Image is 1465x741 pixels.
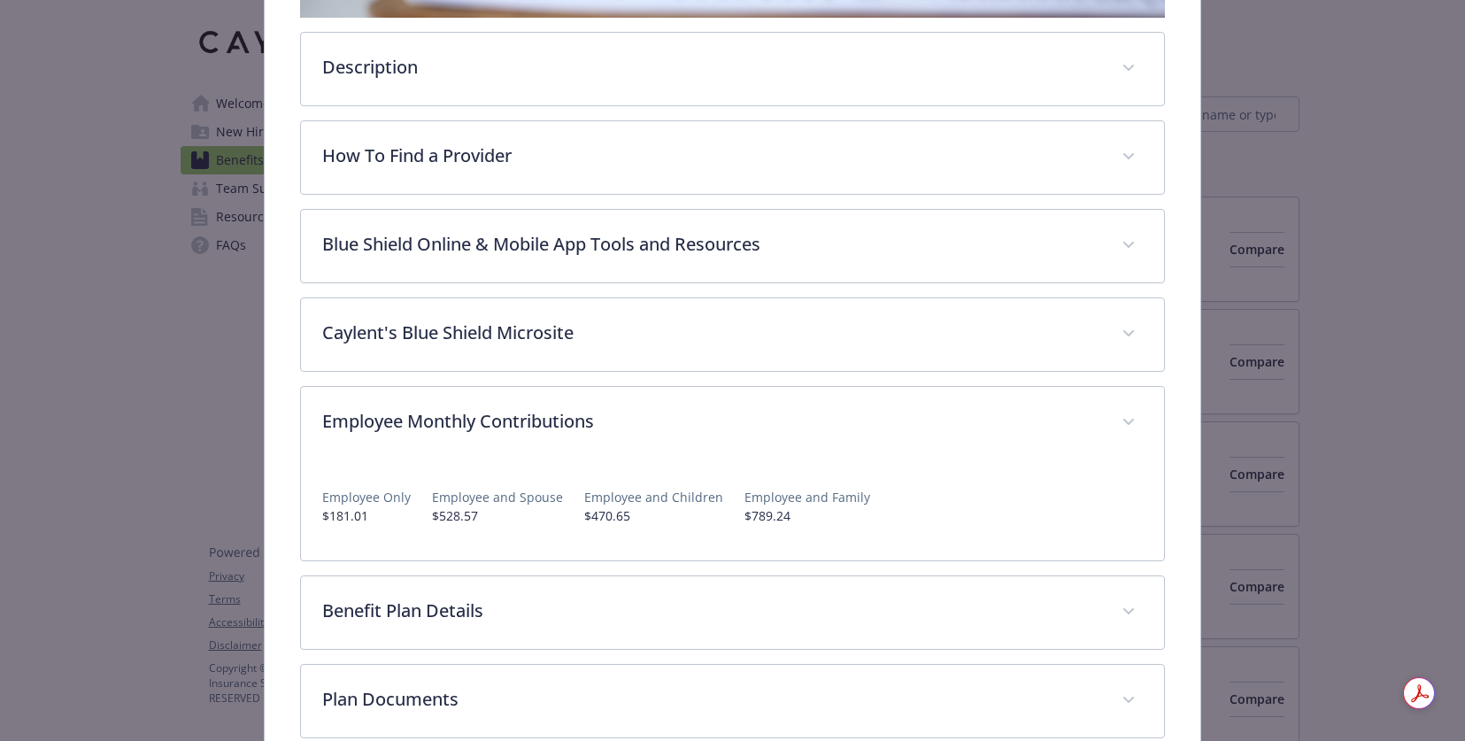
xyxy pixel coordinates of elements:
p: Employee and Children [584,488,723,506]
p: Description [322,54,1100,81]
p: Employee and Spouse [432,488,563,506]
div: Description [301,33,1164,105]
div: How To Find a Provider [301,121,1164,194]
div: Employee Monthly Contributions [301,387,1164,459]
p: How To Find a Provider [322,143,1100,169]
p: Employee Only [322,488,411,506]
p: Employee Monthly Contributions [322,408,1100,435]
div: Plan Documents [301,665,1164,737]
p: Employee and Family [744,488,870,506]
p: $470.65 [584,506,723,525]
p: $528.57 [432,506,563,525]
p: Plan Documents [322,686,1100,713]
div: Blue Shield Online & Mobile App Tools and Resources [301,210,1164,282]
p: Caylent's Blue Shield Microsite [322,320,1100,346]
p: $181.01 [322,506,411,525]
div: Employee Monthly Contributions [301,459,1164,560]
div: Caylent's Blue Shield Microsite [301,298,1164,371]
p: $789.24 [744,506,870,525]
div: Benefit Plan Details [301,576,1164,649]
p: Blue Shield Online & Mobile App Tools and Resources [322,231,1100,258]
p: Benefit Plan Details [322,598,1100,624]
